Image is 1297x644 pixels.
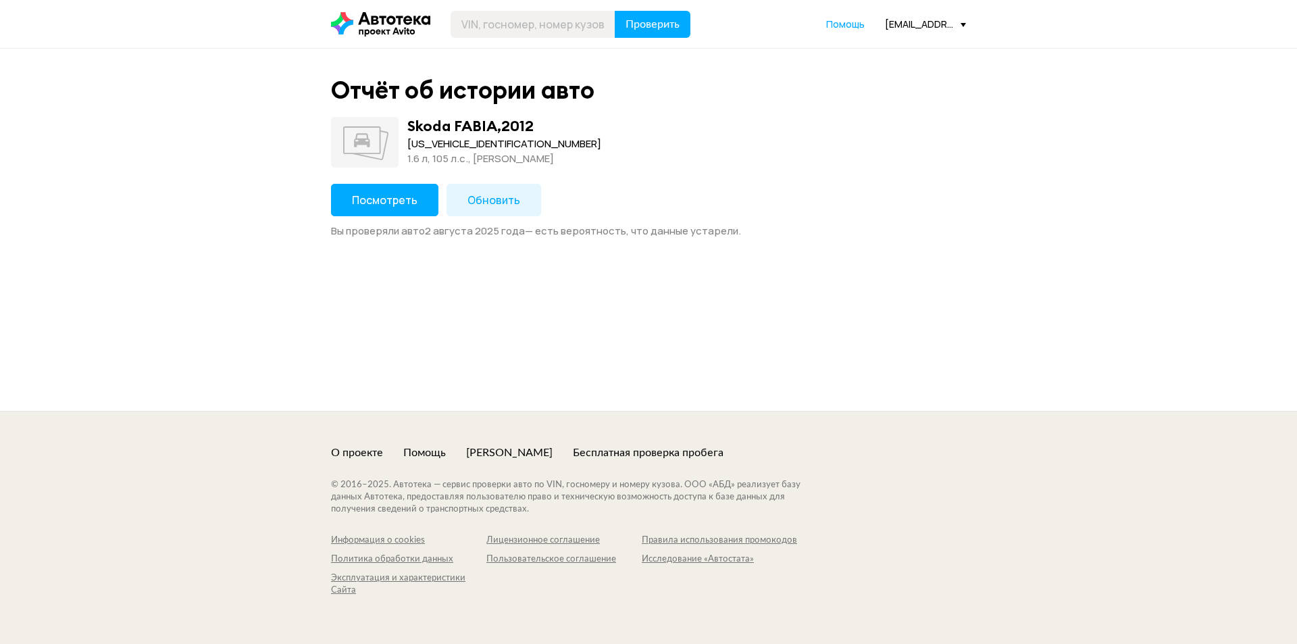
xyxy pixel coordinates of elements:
[615,11,690,38] button: Проверить
[331,553,486,566] a: Политика обработки данных
[331,445,383,460] a: О проекте
[331,224,966,238] div: Вы проверяли авто 2 августа 2025 года — есть вероятность, что данные устарели.
[352,193,417,207] span: Посмотреть
[331,184,438,216] button: Посмотреть
[466,445,553,460] a: [PERSON_NAME]
[447,184,541,216] button: Обновить
[331,572,486,597] a: Эксплуатация и характеристики Сайта
[486,535,642,547] a: Лицензионное соглашение
[642,553,797,566] a: Исследование «Автостата»
[451,11,615,38] input: VIN, госномер, номер кузова
[826,18,865,31] a: Помощь
[885,18,966,30] div: [EMAIL_ADDRESS][DOMAIN_NAME]
[486,553,642,566] a: Пользовательское соглашение
[407,151,601,166] div: 1.6 л, 105 л.c., [PERSON_NAME]
[407,137,601,151] div: [US_VEHICLE_IDENTIFICATION_NUMBER]
[467,193,520,207] span: Обновить
[642,535,797,547] a: Правила использования промокодов
[331,479,828,516] div: © 2016– 2025 . Автотека — сервис проверки авто по VIN, госномеру и номеру кузова. ООО «АБД» реали...
[407,117,534,134] div: Skoda FABIA , 2012
[626,19,680,30] span: Проверить
[331,76,594,105] div: Отчёт об истории авто
[403,445,446,460] a: Помощь
[826,18,865,30] span: Помощь
[573,445,723,460] a: Бесплатная проверка пробега
[331,535,486,547] a: Информация о cookies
